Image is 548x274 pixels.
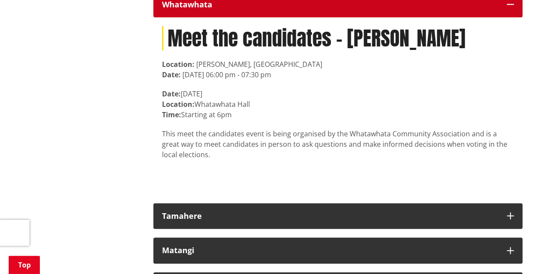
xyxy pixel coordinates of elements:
[182,70,271,79] time: [DATE] 06:00 pm - 07:30 pm
[162,0,498,9] div: Whatawhata
[162,70,181,79] strong: Date:
[162,26,514,50] h1: Meet the candidates - [PERSON_NAME]
[162,59,195,69] strong: Location:
[162,89,181,99] strong: Date:
[162,89,514,120] p: [DATE] Whatawhata Hall Starting at 6pm
[162,99,195,109] strong: Location:
[162,212,498,221] div: Tamahere
[162,246,498,255] div: Matangi
[162,110,181,119] strong: Time:
[153,203,522,229] button: Tamahere
[162,129,514,160] p: This meet the candidates event is being organised by the Whatawhata Community Association and is ...
[508,238,539,269] iframe: Messenger Launcher
[196,59,322,69] span: [PERSON_NAME], [GEOGRAPHIC_DATA]
[9,256,40,274] a: Top
[153,238,522,264] button: Matangi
